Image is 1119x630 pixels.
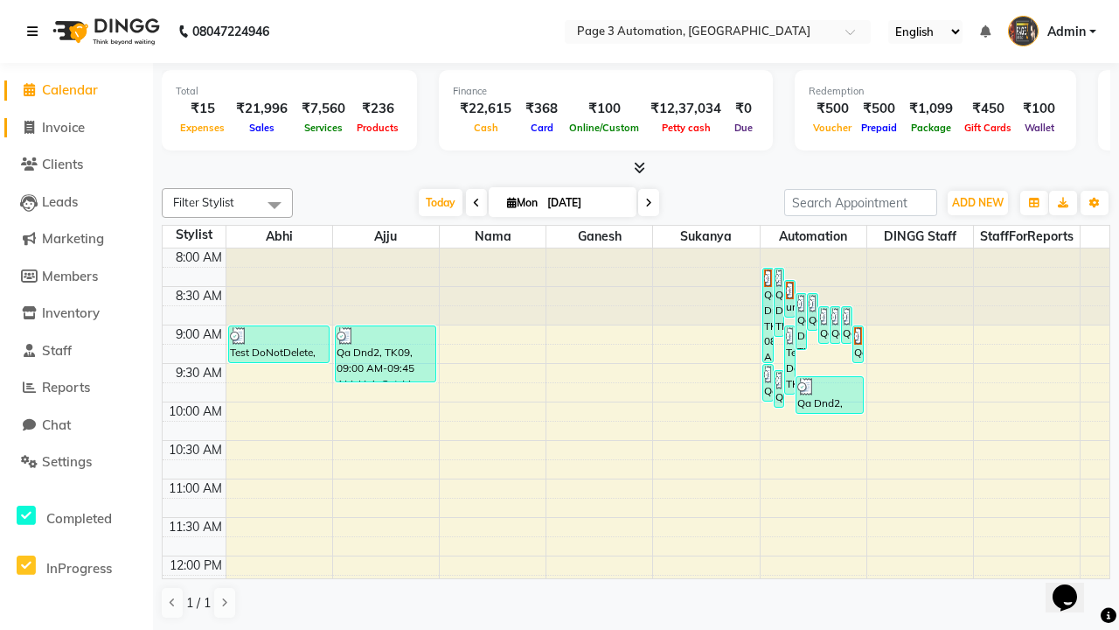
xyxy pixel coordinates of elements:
[796,377,862,413] div: Qa Dnd2, TK38, 09:40 AM-10:10 AM, Hair cut Below 12 years (Boy)
[526,122,558,134] span: Card
[643,99,728,119] div: ₹12,37,034
[300,122,347,134] span: Services
[453,84,759,99] div: Finance
[42,156,83,172] span: Clients
[546,226,652,248] span: Ganesh
[907,122,956,134] span: Package
[46,560,112,577] span: InProgress
[173,195,234,209] span: Filter Stylist
[166,556,226,575] div: 12:00 PM
[4,80,149,101] a: Calendar
[186,594,211,612] span: 1 / 1
[831,307,840,343] div: Qa Dnd2, TK24, 08:45 AM-09:15 AM, Hair Cut By Expert-Men
[952,196,1004,209] span: ADD NEW
[775,269,784,336] div: Qa Dnd2, TK22, 08:15 AM-09:10 AM, Special Hair Wash- Men
[960,122,1016,134] span: Gift Cards
[42,268,98,284] span: Members
[4,341,149,361] a: Staff
[176,122,229,134] span: Expenses
[4,378,149,398] a: Reports
[336,326,435,381] div: Qa Dnd2, TK09, 09:00 AM-09:45 AM, Hair Cut-Men
[902,99,960,119] div: ₹1,099
[785,281,795,317] div: undefined, TK16, 08:25 AM-08:55 AM, Hair cut Below 12 years (Boy)
[352,99,403,119] div: ₹236
[419,189,462,216] span: Today
[1047,23,1086,41] span: Admin
[42,230,104,247] span: Marketing
[42,81,98,98] span: Calendar
[46,510,112,527] span: Completed
[809,99,856,119] div: ₹500
[42,119,85,136] span: Invoice
[4,452,149,472] a: Settings
[192,7,269,56] b: 08047224946
[42,379,90,395] span: Reports
[176,99,229,119] div: ₹15
[1020,122,1059,134] span: Wallet
[4,118,149,138] a: Invoice
[42,453,92,470] span: Settings
[728,99,759,119] div: ₹0
[172,364,226,382] div: 9:30 AM
[469,122,503,134] span: Cash
[763,365,773,401] div: Qa Dnd2, TK33, 09:30 AM-10:00 AM, Hair Cut By Expert-Men
[165,441,226,459] div: 10:30 AM
[42,416,71,433] span: Chat
[42,304,100,321] span: Inventory
[229,326,329,362] div: Test DoNotDelete, TK11, 09:00 AM-09:30 AM, Hair Cut By Expert-Men
[856,99,902,119] div: ₹500
[4,267,149,287] a: Members
[4,192,149,213] a: Leads
[226,226,332,248] span: Abhi
[229,99,295,119] div: ₹21,996
[503,196,542,209] span: Mon
[657,122,715,134] span: Petty cash
[730,122,757,134] span: Due
[352,122,403,134] span: Products
[842,307,851,343] div: Qa Dnd2, TK25, 08:45 AM-09:15 AM, Hair Cut By Expert-Men
[172,248,226,267] div: 8:00 AM
[295,99,352,119] div: ₹7,560
[4,155,149,175] a: Clients
[45,7,164,56] img: logo
[518,99,565,119] div: ₹368
[172,287,226,305] div: 8:30 AM
[163,226,226,244] div: Stylist
[809,122,856,134] span: Voucher
[785,326,795,394] div: Test DoNotDelete, TK31, 09:00 AM-09:55 AM, Special Hair Wash- Men
[1008,16,1039,46] img: Admin
[784,189,937,216] input: Search Appointment
[853,326,863,362] div: Qa Dnd2, TK29, 09:00 AM-09:30 AM, Hair cut Below 12 years (Boy)
[176,84,403,99] div: Total
[172,325,226,344] div: 9:00 AM
[245,122,279,134] span: Sales
[796,294,806,349] div: Qa Dnd2, TK26, 08:35 AM-09:20 AM, Hair Cut-Men
[808,294,817,330] div: Qa Dnd2, TK18, 08:35 AM-09:05 AM, Hair cut Below 12 years (Boy)
[4,304,149,324] a: Inventory
[819,307,829,343] div: Qa Dnd2, TK23, 08:45 AM-09:15 AM, Hair Cut By Expert-Men
[440,226,546,248] span: Nama
[165,479,226,498] div: 11:00 AM
[4,416,149,436] a: Chat
[165,402,226,421] div: 10:00 AM
[565,122,643,134] span: Online/Custom
[775,371,784,407] div: Qa Dnd2, TK37, 09:35 AM-10:05 AM, Hair cut Below 12 years (Boy)
[542,190,629,216] input: 2025-09-01
[948,191,1008,215] button: ADD NEW
[867,226,973,248] span: DINGG Staff
[857,122,901,134] span: Prepaid
[960,99,1016,119] div: ₹450
[565,99,643,119] div: ₹100
[453,99,518,119] div: ₹22,615
[974,226,1080,248] span: StaffForReports
[761,226,866,248] span: Automation
[809,84,1062,99] div: Redemption
[42,342,72,359] span: Staff
[1016,99,1062,119] div: ₹100
[333,226,439,248] span: Ajju
[653,226,759,248] span: Sukanya
[1046,560,1102,612] iframe: chat widget
[165,518,226,536] div: 11:30 AM
[763,269,773,362] div: Qa Dnd2, TK17, 08:15 AM-09:30 AM, Hair Cut By Expert-Men,Hair Cut-Men
[42,193,78,210] span: Leads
